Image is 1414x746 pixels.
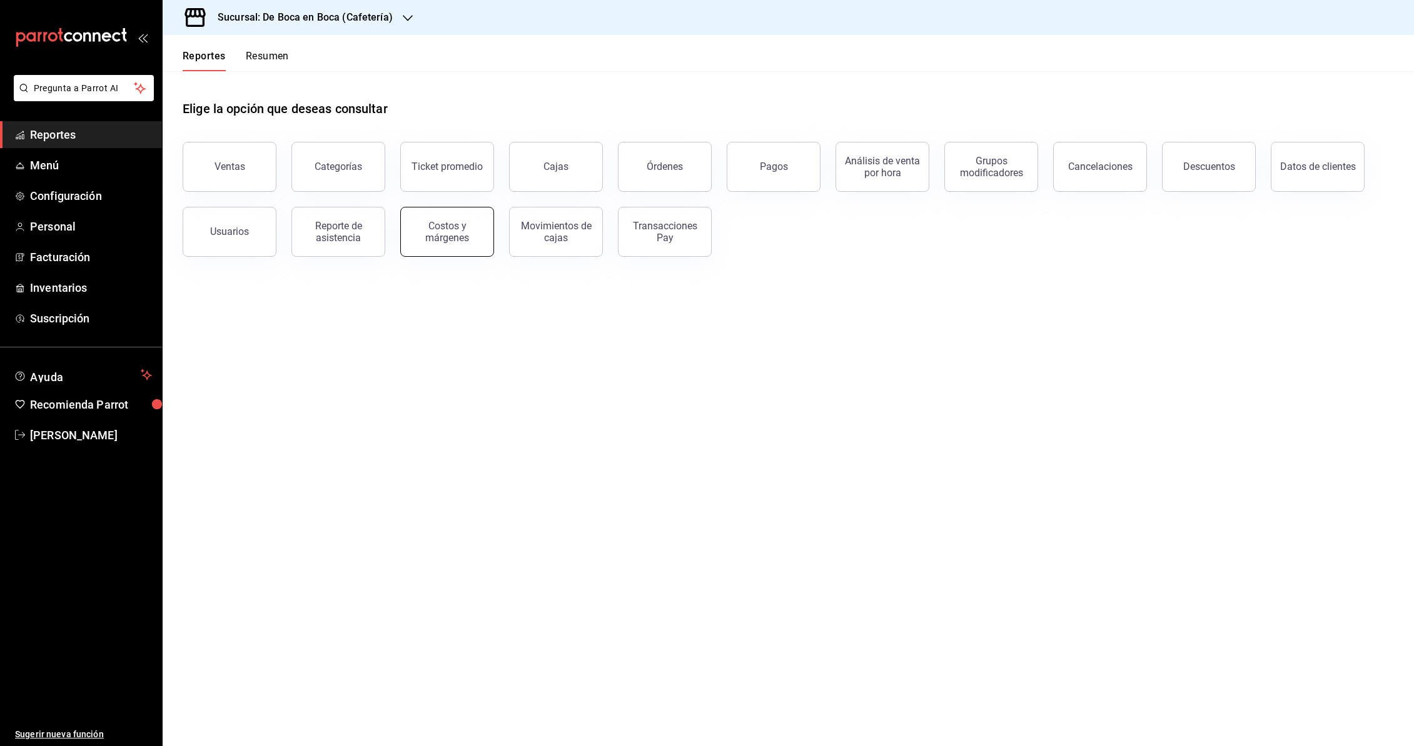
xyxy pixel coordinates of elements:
[412,161,483,172] div: Ticket promedio
[1280,161,1356,172] div: Datos de clientes
[30,427,152,444] span: [PERSON_NAME]
[138,32,148,42] button: open_drawer_menu
[183,99,388,118] h1: Elige la opción que deseas consultar
[760,161,788,172] div: Pagos
[30,279,152,296] span: Inventarios
[408,220,486,244] div: Costos y márgenes
[1183,161,1235,172] div: Descuentos
[1162,142,1256,192] button: Descuentos
[30,218,152,235] span: Personal
[509,142,603,192] a: Cajas
[1053,142,1147,192] button: Cancelaciones
[30,367,136,382] span: Ayuda
[183,50,289,71] div: navigation tabs
[509,207,603,257] button: Movimientos de cajas
[1068,161,1133,172] div: Cancelaciones
[15,728,152,741] span: Sugerir nueva función
[183,50,226,71] button: Reportes
[1271,142,1365,192] button: Datos de clientes
[400,207,494,257] button: Costos y márgenes
[30,396,152,413] span: Recomienda Parrot
[543,159,569,174] div: Cajas
[300,220,377,244] div: Reporte de asistencia
[30,310,152,327] span: Suscripción
[647,161,683,172] div: Órdenes
[844,155,921,179] div: Análisis de venta por hora
[215,161,245,172] div: Ventas
[291,142,385,192] button: Categorías
[30,249,152,266] span: Facturación
[208,10,393,25] h3: Sucursal: De Boca en Boca (Cafetería)
[400,142,494,192] button: Ticket promedio
[30,157,152,174] span: Menú
[727,142,821,192] button: Pagos
[618,142,712,192] button: Órdenes
[626,220,704,244] div: Transacciones Pay
[9,91,154,104] a: Pregunta a Parrot AI
[246,50,289,71] button: Resumen
[618,207,712,257] button: Transacciones Pay
[34,82,134,95] span: Pregunta a Parrot AI
[517,220,595,244] div: Movimientos de cajas
[30,126,152,143] span: Reportes
[30,187,152,204] span: Configuración
[14,75,154,101] button: Pregunta a Parrot AI
[210,226,249,237] div: Usuarios
[952,155,1030,179] div: Grupos modificadores
[183,142,276,192] button: Ventas
[944,142,1038,192] button: Grupos modificadores
[315,161,362,172] div: Categorías
[836,142,929,192] button: Análisis de venta por hora
[183,207,276,257] button: Usuarios
[291,207,385,257] button: Reporte de asistencia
